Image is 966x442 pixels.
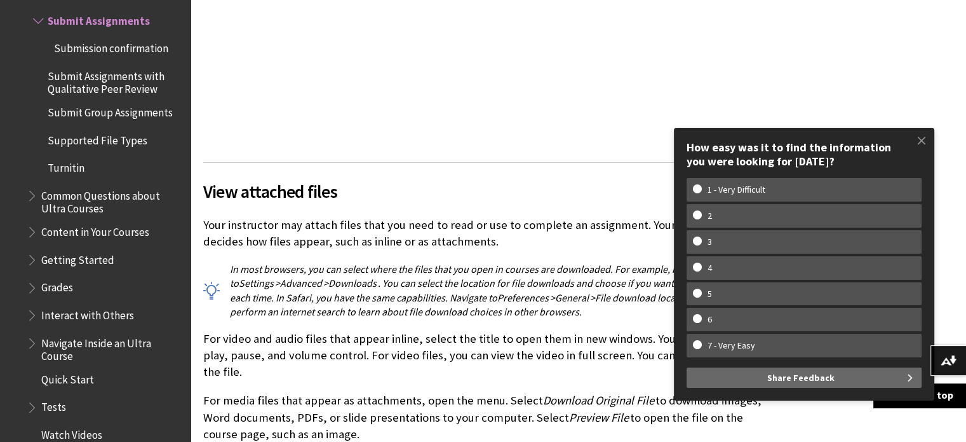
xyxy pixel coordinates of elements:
[767,368,835,388] span: Share Feedback
[595,291,692,304] span: File download location
[693,184,780,195] w-span: 1 - Very Difficult
[693,314,727,325] w-span: 6
[54,38,168,55] span: Submission confirmation
[239,277,274,289] span: Settings
[48,130,147,147] span: Supported File Types
[203,262,765,319] p: In most browsers, you can select where the files that you open in courses are downloaded. For exa...
[48,66,182,95] span: Submit Assignments with Qualitative Peer Review
[41,424,102,441] span: Watch Videos
[41,277,73,294] span: Grades
[687,141,922,168] div: How easy was it to find the information you were looking for [DATE]?
[48,158,84,175] span: Turnitin
[203,217,765,250] p: Your instructor may attach files that you need to read or use to complete an assignment. Your ins...
[41,249,114,266] span: Getting Started
[693,263,727,273] w-span: 4
[41,185,182,215] span: Common Questions about Ultra Courses
[203,178,765,205] span: View attached files
[693,340,770,351] w-span: 7 - Very Easy
[693,211,727,221] w-span: 2
[203,331,765,381] p: For video and audio files that appear inline, select the title to open them in new windows. You h...
[41,369,94,386] span: Quick Start
[41,221,149,238] span: Content in Your Courses
[687,368,922,388] button: Share Feedback
[497,291,549,304] span: Preferences
[280,277,322,289] span: Advanced
[555,291,589,304] span: General
[41,333,182,363] span: Navigate Inside an Ultra Course
[328,277,377,289] span: Downloads
[48,10,150,27] span: Submit Assignments
[41,305,134,322] span: Interact with Others
[693,289,727,300] w-span: 5
[693,237,727,247] w-span: 3
[569,410,629,425] span: Preview File
[48,102,173,119] span: Submit Group Assignments
[543,393,654,408] span: Download Original File
[41,397,66,414] span: Tests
